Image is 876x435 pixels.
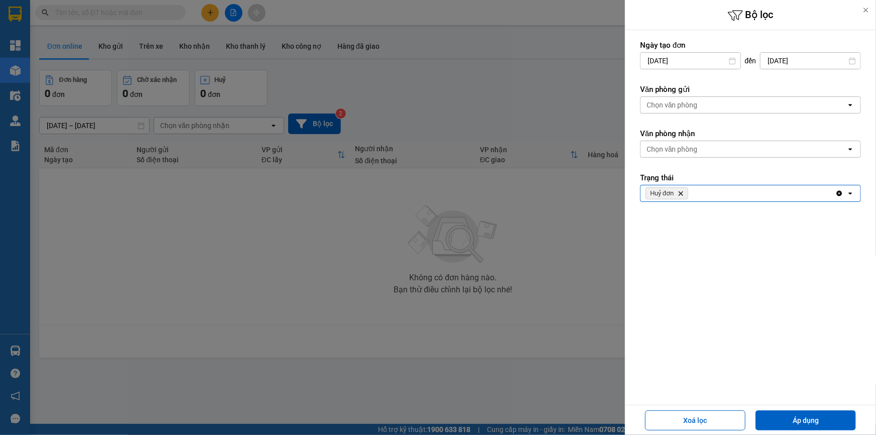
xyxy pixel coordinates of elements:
span: Huỷ đơn, close by backspace [646,187,688,199]
label: Văn phòng gửi [640,84,861,94]
svg: open [846,101,854,109]
div: Chọn văn phòng [647,144,698,154]
svg: Delete [678,190,684,196]
label: Trạng thái [640,173,861,183]
h6: Bộ lọc [625,8,876,23]
label: Ngày tạo đơn [640,40,861,50]
div: Chọn văn phòng [647,100,698,110]
input: Select a date. [761,53,860,69]
button: Áp dụng [756,410,856,430]
button: Xoá lọc [645,410,745,430]
span: Huỷ đơn [650,189,674,197]
svg: open [846,145,854,153]
input: Select a date. [641,53,740,69]
svg: open [846,189,854,197]
span: đến [745,56,757,66]
svg: Clear all [835,189,843,197]
label: Văn phòng nhận [640,129,861,139]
